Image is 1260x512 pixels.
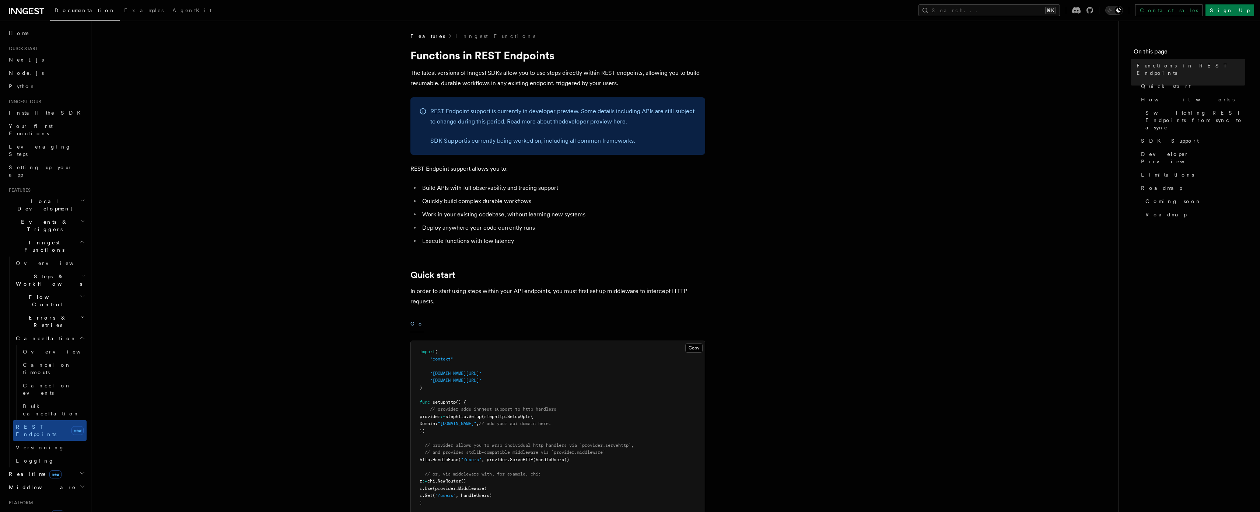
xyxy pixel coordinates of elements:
[6,239,80,254] span: Inngest Functions
[420,183,705,193] li: Build APIs with full observability and tracing support
[6,484,76,491] span: Middleware
[6,27,87,40] a: Home
[427,478,438,484] span: chi.
[1141,150,1245,165] span: Developer Preview
[410,49,705,62] h1: Functions in REST Endpoints
[420,223,705,233] li: Deploy anywhere your code currently runs
[435,349,438,354] span: (
[124,7,164,13] span: Examples
[9,144,71,157] span: Leveraging Steps
[120,2,168,20] a: Examples
[6,66,87,80] a: Node.js
[1141,171,1194,178] span: Limitations
[6,257,87,467] div: Inngest Functions
[49,470,62,478] span: new
[435,493,456,498] span: "/users"
[23,362,71,375] span: Cancel on timeouts
[430,356,453,362] span: "context"
[6,218,80,233] span: Events & Triggers
[13,270,87,290] button: Steps & Workflows
[420,209,705,220] li: Work in your existing codebase, without learning new systems
[430,378,482,383] span: "[DOMAIN_NAME][URL]"
[6,106,87,119] a: Install the SDK
[1138,147,1245,168] a: Developer Preview
[13,454,87,467] a: Logging
[445,414,469,419] span: stephttp.
[1141,96,1235,103] span: How it works
[168,2,216,20] a: AgentKit
[482,414,533,419] span: (stephttp.SetupOpts{
[1141,83,1191,90] span: Quick start
[438,421,476,426] span: "[DOMAIN_NAME]"
[1145,198,1201,205] span: Coming soon
[410,68,705,88] p: The latest versions of Inngest SDKs allow you to use steps directly within REST endpoints, allowi...
[1205,4,1254,16] a: Sign Up
[430,106,696,127] p: REST Endpoint support is currently in developer preview. Some details including APIs are still su...
[6,467,87,481] button: Realtimenew
[9,110,85,116] span: Install the SDK
[13,441,87,454] a: Versioning
[13,420,87,441] a: REST Endpointsnew
[1134,59,1245,80] a: Functions in REST Endpoints
[440,414,445,419] span: :=
[476,421,479,426] span: ,
[420,236,705,246] li: Execute functions with low latency
[6,140,87,161] a: Leveraging Steps
[420,500,422,505] span: }
[1138,134,1245,147] a: SDK Support
[410,270,455,280] a: Quick start
[430,136,696,146] p: is currently being worked on, including all common frameworks.
[425,486,433,491] span: Use
[918,4,1060,16] button: Search...⌘K
[13,345,87,420] div: Cancellation
[479,421,551,426] span: // add your api domain here.
[13,293,80,308] span: Flow Control
[6,80,87,93] a: Python
[6,236,87,257] button: Inngest Functions
[71,426,84,435] span: new
[6,187,31,193] span: Features
[456,493,492,498] span: , handleUsers)
[420,486,425,491] span: r.
[461,478,466,484] span: ()
[9,29,29,37] span: Home
[1135,4,1203,16] a: Contact sales
[6,119,87,140] a: Your first Functions
[16,424,56,437] span: REST Endpoints
[410,164,705,174] p: REST Endpoint support allows you to:
[9,164,72,178] span: Setting up your app
[1141,184,1182,192] span: Roadmap
[13,332,87,345] button: Cancellation
[1137,62,1245,77] span: Functions in REST Endpoints
[433,486,487,491] span: (provider.Middleware)
[420,421,438,426] span: Domain:
[562,118,626,125] a: developer preview here
[461,457,482,462] span: "/users"
[20,379,87,400] a: Cancel on events
[433,457,458,462] span: HandleFunc
[16,445,64,450] span: Versioning
[469,414,482,419] span: Setup
[1142,106,1245,134] a: Switching REST Endpoints from sync to async
[9,123,53,136] span: Your first Functions
[23,383,71,396] span: Cancel on events
[20,400,87,420] a: Bulk cancellation
[13,311,87,332] button: Errors & Retries
[425,443,634,448] span: // provider allows you to wrap individual http handlers via `provider.servehttp`,
[9,57,44,63] span: Next.js
[685,343,703,353] button: Copy
[13,314,80,329] span: Errors & Retries
[458,457,461,462] span: (
[55,7,115,13] span: Documentation
[1145,211,1187,218] span: Roadmap
[430,137,466,144] a: SDK Support
[420,349,435,354] span: import
[410,32,445,40] span: Features
[16,458,54,464] span: Logging
[20,358,87,379] a: Cancel on timeouts
[455,32,535,40] a: Inngest Functions
[16,260,92,266] span: Overview
[9,70,44,76] span: Node.js
[1141,137,1199,144] span: SDK Support
[1138,80,1245,93] a: Quick start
